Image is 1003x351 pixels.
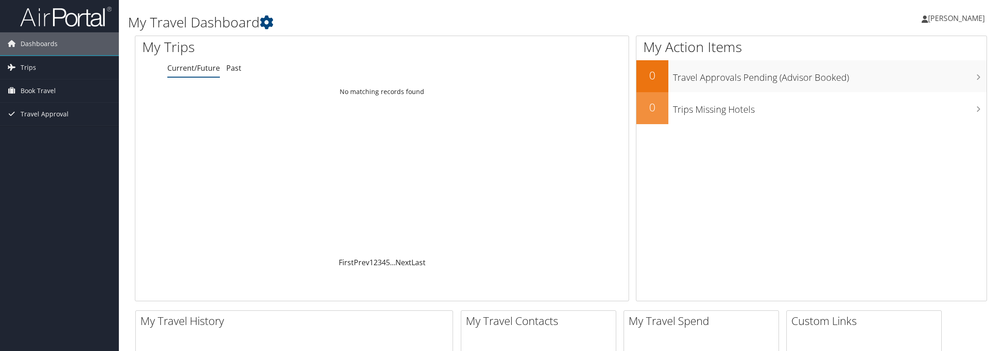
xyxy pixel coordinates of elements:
a: Last [411,257,426,267]
span: Book Travel [21,79,56,102]
a: 1 [369,257,373,267]
a: 2 [373,257,378,267]
h2: Custom Links [791,313,941,329]
a: Next [395,257,411,267]
h2: 0 [636,68,668,83]
img: airportal-logo.png [20,6,112,27]
a: Current/Future [167,63,220,73]
a: First [339,257,354,267]
h1: My Action Items [636,37,987,57]
h2: My Travel Contacts [466,313,616,329]
a: 4 [382,257,386,267]
td: No matching records found [135,84,629,100]
a: [PERSON_NAME] [922,5,994,32]
a: 0Trips Missing Hotels [636,92,987,124]
span: [PERSON_NAME] [928,13,985,23]
h1: My Trips [142,37,416,57]
h2: My Travel History [140,313,453,329]
h3: Trips Missing Hotels [673,99,987,116]
h2: My Travel Spend [629,313,779,329]
span: Trips [21,56,36,79]
a: 3 [378,257,382,267]
span: Travel Approval [21,103,69,126]
a: Prev [354,257,369,267]
a: 0Travel Approvals Pending (Advisor Booked) [636,60,987,92]
h1: My Travel Dashboard [128,13,705,32]
h2: 0 [636,100,668,115]
a: Past [226,63,241,73]
h3: Travel Approvals Pending (Advisor Booked) [673,67,987,84]
a: 5 [386,257,390,267]
span: Dashboards [21,32,58,55]
span: … [390,257,395,267]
